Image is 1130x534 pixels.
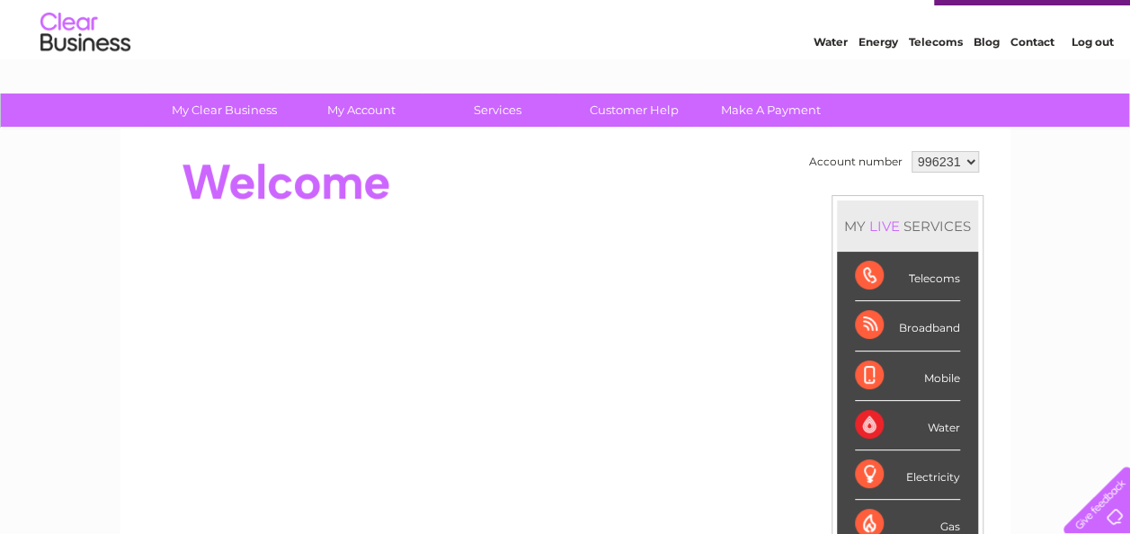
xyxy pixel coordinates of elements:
[560,93,708,127] a: Customer Help
[837,200,978,252] div: MY SERVICES
[1010,76,1054,90] a: Contact
[805,147,907,177] td: Account number
[814,76,848,90] a: Water
[855,252,960,301] div: Telecoms
[141,10,991,87] div: Clear Business is a trading name of Verastar Limited (registered in [GEOGRAPHIC_DATA] No. 3667643...
[423,93,572,127] a: Services
[287,93,435,127] a: My Account
[791,9,915,31] a: 0333 014 3131
[855,450,960,500] div: Electricity
[150,93,298,127] a: My Clear Business
[855,401,960,450] div: Water
[855,352,960,401] div: Mobile
[909,76,963,90] a: Telecoms
[40,47,131,102] img: logo.png
[866,218,903,235] div: LIVE
[859,76,898,90] a: Energy
[855,301,960,351] div: Broadband
[974,76,1000,90] a: Blog
[697,93,845,127] a: Make A Payment
[1071,76,1113,90] a: Log out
